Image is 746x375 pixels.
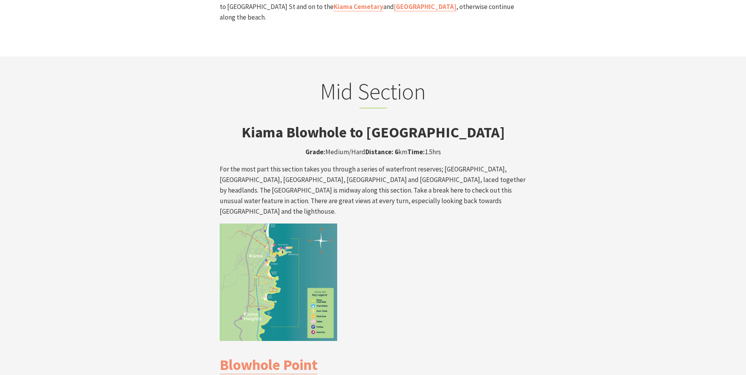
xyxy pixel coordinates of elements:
img: Kiama Coast Walk Mid Section [220,224,337,341]
a: Blowhole Point [220,355,318,374]
strong: Distance: 6 [365,148,398,156]
a: Kiama Cemetary [334,2,383,11]
strong: Grade: [305,148,325,156]
strong: Time: [407,148,425,156]
h2: Mid Section [220,78,527,108]
a: [GEOGRAPHIC_DATA] [394,2,456,11]
p: For the most part this section takes you through a series of waterfront reserves; [GEOGRAPHIC_DAT... [220,164,527,217]
p: Medium/Hard km 1.5hrs [220,147,527,157]
strong: Kiama Blowhole to [GEOGRAPHIC_DATA] [242,123,505,141]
